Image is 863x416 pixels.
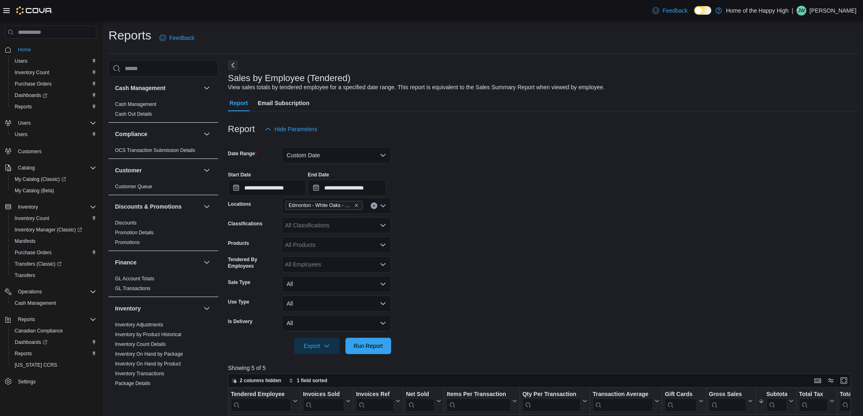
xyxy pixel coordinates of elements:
[294,338,340,354] button: Export
[230,95,248,111] span: Report
[202,129,212,139] button: Compliance
[8,258,100,270] a: Transfers (Classic)
[11,102,35,112] a: Reports
[15,163,96,173] span: Catalog
[115,371,164,376] a: Inventory Transactions
[797,6,806,15] div: Jade White
[8,213,100,224] button: Inventory Count
[15,362,57,368] span: [US_STATE] CCRS
[115,230,154,236] a: Promotion Details
[11,90,96,100] span: Dashboards
[228,220,263,227] label: Classifications
[11,337,51,347] a: Dashboards
[2,314,100,325] button: Reports
[11,298,96,308] span: Cash Management
[115,380,150,387] span: Package Details
[18,316,35,323] span: Reports
[799,391,834,412] button: Total Tax
[282,147,391,163] button: Custom Date
[8,359,100,371] button: [US_STATE] CCRS
[115,322,163,328] a: Inventory Adjustments
[15,163,38,173] button: Catalog
[2,376,100,387] button: Settings
[11,360,60,370] a: [US_STATE] CCRS
[380,242,386,248] button: Open list of options
[303,391,350,412] button: Invoices Sold
[522,391,587,412] button: Qty Per Transaction
[108,218,218,251] div: Discounts & Promotions
[11,130,31,139] a: Users
[15,45,34,55] a: Home
[11,130,96,139] span: Users
[115,220,137,226] a: Discounts
[282,276,391,292] button: All
[11,102,96,112] span: Reports
[8,247,100,258] button: Purchase Orders
[11,337,96,347] span: Dashboards
[380,222,386,229] button: Open list of options
[8,78,100,90] button: Purchase Orders
[115,130,147,138] h3: Compliance
[8,348,100,359] button: Reports
[8,325,100,337] button: Canadian Compliance
[371,202,377,209] button: Clear input
[169,34,194,42] span: Feedback
[285,201,363,210] span: Edmonton - White Oaks - Fire & Flower
[665,391,704,412] button: Gift Cards
[18,379,35,385] span: Settings
[15,350,32,357] span: Reports
[11,225,85,235] a: Inventory Manager (Classic)
[15,249,52,256] span: Purchase Orders
[228,364,857,372] p: Showing 5 of 5
[11,214,96,223] span: Inventory Count
[826,376,836,385] button: Display options
[202,83,212,93] button: Cash Management
[115,147,195,154] span: OCS Transaction Submission Details
[8,101,100,112] button: Reports
[11,68,53,77] a: Inventory Count
[15,202,96,212] span: Inventory
[228,60,238,70] button: Next
[228,201,251,207] label: Locations
[593,391,659,412] button: Transaction Average
[11,236,39,246] a: Manifests
[662,7,687,15] span: Feedback
[8,174,100,185] a: My Catalog (Classic)
[115,332,181,337] a: Inventory by Product Historical
[345,338,391,354] button: Run Report
[5,40,96,409] nav: Complex example
[593,391,653,398] div: Transaction Average
[709,391,746,412] div: Gross Sales
[18,288,42,295] span: Operations
[308,172,329,178] label: End Date
[11,225,96,235] span: Inventory Manager (Classic)
[11,68,96,77] span: Inventory Count
[108,145,218,158] div: Compliance
[11,236,96,246] span: Manifests
[694,6,711,15] input: Dark Mode
[115,240,140,245] a: Promotions
[15,92,47,99] span: Dashboards
[202,202,212,211] button: Discounts & Promotions
[11,248,55,258] a: Purchase Orders
[228,256,279,269] label: Tendered By Employees
[115,258,137,266] h3: Finance
[15,315,38,324] button: Reports
[799,391,828,398] div: Total Tax
[115,381,150,386] a: Package Details
[231,391,291,412] div: Tendered Employee
[8,90,100,101] a: Dashboards
[11,349,35,359] a: Reports
[766,391,787,398] div: Subtotal
[593,391,653,412] div: Transaction Average
[16,7,53,15] img: Cova
[15,118,96,128] span: Users
[115,341,166,348] span: Inventory Count Details
[115,101,156,107] a: Cash Management
[231,391,298,412] button: Tendered Employee
[115,202,181,211] h3: Discounts & Promotions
